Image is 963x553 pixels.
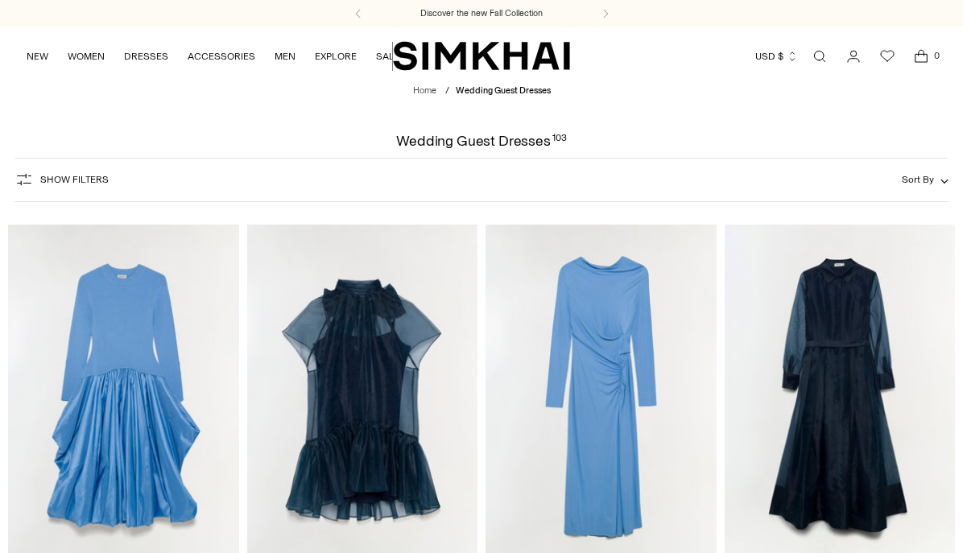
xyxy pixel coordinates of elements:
a: Open cart modal [905,40,937,72]
a: EXPLORE [315,39,357,74]
span: 0 [929,48,944,63]
a: Discover the new Fall Collection [420,7,543,20]
a: SIMKHAI [393,40,570,72]
a: DRESSES [124,39,168,74]
a: Wishlist [871,40,903,72]
span: Wedding Guest Dresses [456,85,551,96]
button: USD $ [755,39,798,74]
h1: Wedding Guest Dresses [396,134,567,148]
a: NEW [27,39,48,74]
button: Show Filters [14,167,109,192]
a: MEN [275,39,296,74]
nav: breadcrumbs [413,85,551,98]
a: Home [413,85,436,96]
a: WOMEN [68,39,105,74]
div: 103 [552,134,567,148]
a: SALE [376,39,400,74]
a: Go to the account page [837,40,870,72]
a: ACCESSORIES [188,39,255,74]
a: Open search modal [804,40,836,72]
span: Show Filters [40,174,109,185]
div: / [445,85,449,98]
button: Sort By [902,171,949,188]
span: Sort By [902,174,934,185]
